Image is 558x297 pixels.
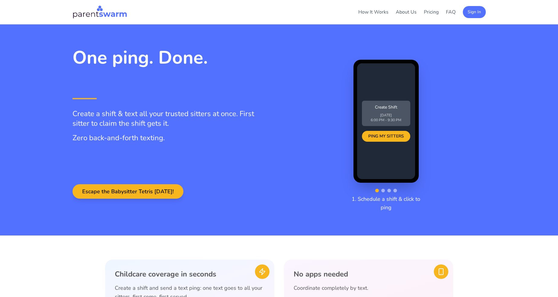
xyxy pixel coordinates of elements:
a: About Us [396,9,417,15]
a: FAQ [446,9,456,15]
a: Escape the Babysitter Tetris [DATE]! [73,188,183,195]
h3: No apps needed [294,269,443,279]
p: Coordinate completely by text. [294,284,443,292]
button: Escape the Babysitter Tetris [DATE]! [73,184,183,199]
button: Sign In [463,6,486,18]
div: PING MY SITTERS [362,131,410,142]
h3: Childcare coverage in seconds [115,269,265,279]
p: [DATE] [366,113,407,118]
a: Sign In [463,8,486,15]
p: 1. Schedule a shift & click to ping [347,195,425,212]
a: How It Works [358,9,389,15]
p: Create Shift [366,104,407,110]
a: Pricing [424,9,439,15]
p: 6:00 PM - 9:30 PM [366,118,407,122]
img: Parentswarm Logo [73,5,127,19]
